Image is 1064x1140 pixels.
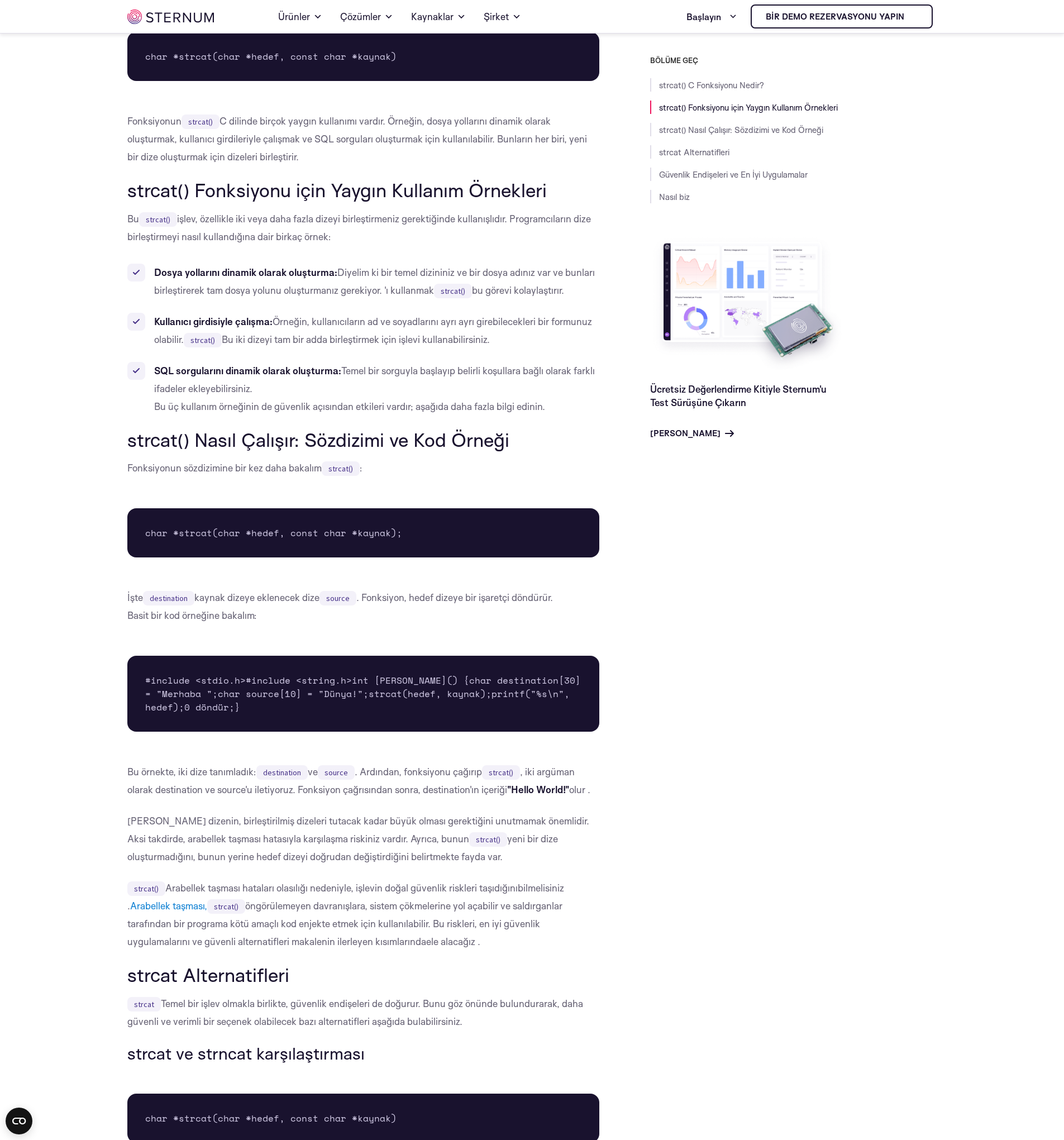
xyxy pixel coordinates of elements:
[686,6,737,28] a: Başlayın
[426,936,480,947] font: ele alacağız .
[650,383,827,408] a: Ücretsiz Değerlendirme Kitiyle Sternum'u Test Sürüşüne Çıkarın
[154,266,595,296] font: Diyelim ki bir temel dizininiz ve bir dosya adınız var ve bunları birleştirerek tam dosya yolunu ...
[154,316,273,327] font: Kullanıcı girdisiyle çalışma:
[182,115,220,129] code: strcat()
[207,899,245,914] code: strcat()
[184,700,235,714] font: 0 döndür;
[659,147,729,158] a: strcat Alternatifleri
[127,609,257,621] font: Basit bir kod örneğine bakalım:
[218,687,369,700] font: char source[10] = "Dünya!";
[355,766,482,778] font: . Ardından, fonksiyonu çağırıp
[127,900,562,947] font: öngörülemeyen davranışlara, sistem çökmelerine yol açabilir ve saldırganlar tarafından bir progra...
[650,56,698,65] font: BÖLÜME GEÇ
[145,50,397,63] font: char *strcat(char *hedef, const char *kaynak)
[319,591,356,605] code: source
[340,11,381,22] font: Çözümler
[154,266,337,278] font: Dosya yollarını dinamik olarak oluşturma:
[318,765,355,780] code: source
[127,1043,365,1063] font: strcat ve strncat karşılaştırması
[127,881,165,896] code: strcat()
[194,592,319,603] font: kaynak dizeye eklenecek dize
[222,333,490,345] font: Bu iki dizeyi tam bir adda birleştirmek için işlevi kullanabilirsiniz.
[127,462,322,474] font: Fonksiyonun sözdizimine bir kez daha bakalım
[154,365,341,376] font: SQL sorgularını dinamik olarak oluşturma:
[154,316,592,345] font: Örneğin, kullanıcıların ad ve soyadlarını ayrı ayrı girebilecekleri bir formunuz olabilir.
[369,687,492,700] font: strcat(hedef, kaynak);
[127,815,589,845] font: [PERSON_NAME] dizenin, birleştirilmiş dizeleri tutacak kadar büyük olması gerektiğini unutmamak ö...
[482,765,520,780] code: strcat()
[256,765,308,780] code: destination
[145,687,575,714] font: printf("%s\n", hedef);
[145,674,586,700] font: char destination[30] = "Merhaba ";
[360,462,362,474] font: :
[659,169,808,180] a: Güvenlik Endişeleri ve En İyi Uygulamalar
[356,592,553,603] font: . Fonksiyon, hedef dizeye bir işaretçi döndürür.
[127,115,587,163] font: C dilinde birçok yaygın kullanımı vardır. Örneğin, dosya yollarını dinamik olarak oluşturmak, kul...
[127,963,289,986] font: strcat Alternatifleri
[469,832,507,847] code: strcat()
[686,11,721,22] font: Başlayın
[165,882,518,894] font: Arabellek taşması hataları olasılığı nedeniyle, işlevin doğal güvenlik riskleri taşıdığını
[434,284,472,298] code: strcat()
[411,11,454,22] font: Kaynaklar
[127,9,214,24] img: göğüs kemiği iot
[659,192,690,202] a: Nasıl biz
[278,11,310,22] font: Ürünler
[127,213,591,242] font: işlev, özellikle iki veya daha fazla dizeyi birleştirmeniz gerektiğinde kullanışlıdır. Programcıl...
[484,11,509,22] font: Şirket
[145,526,402,540] font: char *strcat(char *hedef, const char *kaynak);
[145,674,246,687] font: #include <stdio.h>
[154,400,545,412] font: Bu üç kullanım örneğinin de güvenlik açısından etkileri vardır; aşağıda daha fazla bilgi edinin.
[127,592,143,603] font: İşte
[322,461,360,476] code: strcat()
[650,235,846,374] img: Ücretsiz Değerlendirme Kitiyle Sternum'u Test Sürüşüne Çıkarın
[246,674,352,687] font: #include <string.h>
[127,213,139,225] font: Bu
[659,80,764,90] a: strcat() C Fonksiyonu Nedir?
[127,997,161,1012] code: strcat
[127,428,509,451] font: strcat() Nasıl Çalışır: Sözdizimi ve Kod Örneği
[127,115,182,127] font: Fonksiyonun
[507,784,569,795] font: "Hello World!"
[659,102,838,113] a: strcat() Fonksiyonu için Yaygın Kullanım Örnekleri
[127,766,256,778] font: Bu örnekte, iki dize tanımladık:
[184,333,222,347] code: strcat()
[308,766,318,778] font: ve
[766,11,904,22] font: Bir demo rezervasyonu yapın
[909,12,918,21] img: göğüs kemiği iot
[154,365,595,394] font: Temel bir sorguyla başlayıp belirli koşullara bağlı olarak farklı ifadeler ekleyebilirsiniz.
[6,1108,32,1134] button: Open CMP widget
[472,284,564,296] font: bu görevi kolaylaştırır.
[130,900,207,912] a: Arabellek taşması,
[569,784,590,795] font: olur .
[650,427,734,440] a: [PERSON_NAME]
[143,591,194,605] code: destination
[139,212,177,227] code: strcat()
[127,998,583,1027] font: Temel bir işlev olmakla birlikte, güvenlik endişeleri de doğurur. Bunu göz önünde bulundurarak, d...
[352,674,469,687] font: int [PERSON_NAME]() {
[659,125,823,135] a: strcat() Nasıl Çalışır: Sözdizimi ve Kod Örneği
[127,178,547,202] font: strcat() Fonksiyonu için Yaygın Kullanım Örnekleri
[650,428,721,438] font: [PERSON_NAME]
[751,4,933,28] a: Bir demo rezervasyonu yapın
[235,700,240,714] font: }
